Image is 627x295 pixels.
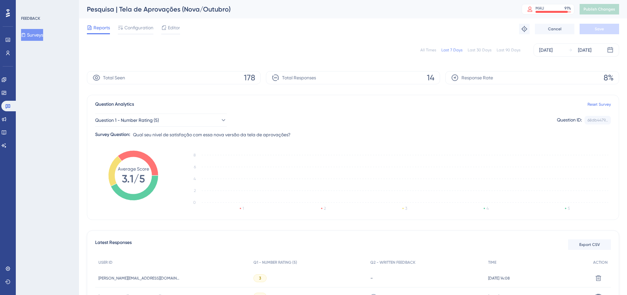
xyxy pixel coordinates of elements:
button: Cancel [535,24,574,34]
div: 91 % [564,6,571,11]
button: Question 1 - Number Rating (5) [95,114,227,127]
span: Editor [168,24,180,32]
span: Question 1 - Number Rating (5) [95,116,159,124]
text: 1 [243,206,244,211]
span: Question Analytics [95,100,134,108]
span: 178 [244,72,255,83]
button: Publish Changes [580,4,619,14]
span: Total Seen [103,74,125,82]
span: [PERSON_NAME][EMAIL_ADDRESS][DOMAIN_NAME] [98,276,181,281]
span: Q2 - WRITTEN FEEDBACK [370,260,415,265]
div: Last 7 Days [441,47,462,53]
tspan: 3.1/5 [122,173,145,185]
span: Publish Changes [584,7,615,12]
span: Qual seu nível de satisfação com essa nova versão da tela de aprovações? [133,131,291,139]
span: [DATE] 14:08 [488,276,510,281]
span: Reports [93,24,110,32]
span: Response Rate [461,74,493,82]
div: FEEDBACK [21,16,40,21]
tspan: 4 [194,176,196,181]
div: All Times [420,47,436,53]
span: TIME [488,260,496,265]
span: Cancel [548,26,562,32]
tspan: 6 [194,165,196,169]
button: Save [580,24,619,34]
span: 14 [427,72,434,83]
div: Question ID: [557,116,582,124]
button: Surveys [21,29,43,41]
span: Total Responses [282,74,316,82]
a: Reset Survey [588,102,611,107]
tspan: 0 [193,200,196,205]
tspan: Average Score [118,166,149,172]
span: Export CSV [579,242,600,247]
div: 68db4479... [588,118,608,123]
button: Export CSV [568,239,611,250]
text: 4 [486,206,489,211]
span: Q1 - NUMBER RATING (5) [253,260,297,265]
div: [DATE] [539,46,553,54]
div: Last 30 Days [468,47,491,53]
div: - [370,275,482,281]
span: Latest Responses [95,239,132,251]
span: Configuration [124,24,153,32]
span: USER ID [98,260,113,265]
text: 2 [324,206,326,211]
span: ACTION [593,260,608,265]
tspan: 2 [194,188,196,193]
tspan: 8 [194,153,196,157]
span: 8% [604,72,614,83]
div: Survey Question: [95,131,130,139]
div: Pesquisa | Tela de Aprovações (Nova/Outubro) [87,5,505,14]
span: 3 [259,276,261,281]
div: Last 90 Days [497,47,520,53]
text: 5 [568,206,570,211]
span: Save [595,26,604,32]
div: [DATE] [578,46,591,54]
div: MAU [536,6,544,11]
text: 3 [405,206,407,211]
